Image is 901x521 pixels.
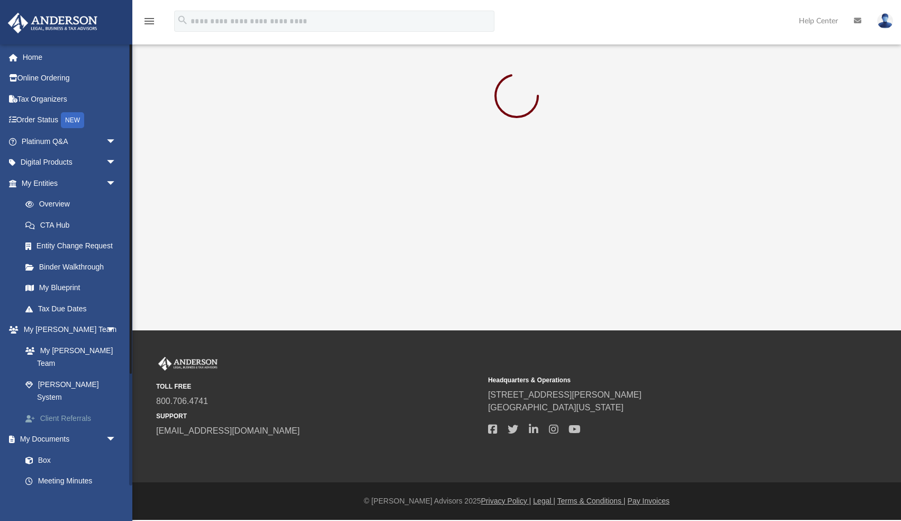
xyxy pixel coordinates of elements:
span: arrow_drop_down [106,319,127,341]
a: Overview [15,194,132,215]
a: Binder Walkthrough [15,256,132,277]
a: My Blueprint [15,277,127,299]
a: Tax Due Dates [15,298,132,319]
a: Box [15,450,122,471]
a: Legal | [533,497,555,505]
span: arrow_drop_down [106,152,127,174]
img: Anderson Advisors Platinum Portal [5,13,101,33]
a: Order StatusNEW [7,110,132,131]
div: © [PERSON_NAME] Advisors 2025 [132,496,901,507]
a: [EMAIL_ADDRESS][DOMAIN_NAME] [156,426,300,435]
a: [PERSON_NAME] System [15,374,132,408]
span: arrow_drop_down [106,173,127,194]
i: menu [143,15,156,28]
a: Tax Organizers [7,88,132,110]
img: User Pic [877,13,893,29]
a: Meeting Minutes [15,471,127,492]
a: Digital Productsarrow_drop_down [7,152,132,173]
a: menu [143,20,156,28]
a: Entity Change Request [15,236,132,257]
a: My [PERSON_NAME] Teamarrow_drop_down [7,319,132,340]
a: 800.706.4741 [156,397,208,406]
a: My Documentsarrow_drop_down [7,429,127,450]
a: Terms & Conditions | [557,497,626,505]
a: Pay Invoices [627,497,669,505]
a: Online Ordering [7,68,132,89]
a: My [PERSON_NAME] Team [15,340,127,374]
a: Client Referrals [15,408,132,429]
a: Home [7,47,132,68]
a: [GEOGRAPHIC_DATA][US_STATE] [488,403,624,412]
div: NEW [61,112,84,128]
small: SUPPORT [156,411,481,421]
a: CTA Hub [15,214,132,236]
a: [STREET_ADDRESS][PERSON_NAME] [488,390,642,399]
a: Platinum Q&Aarrow_drop_down [7,131,132,152]
i: search [177,14,188,26]
small: Headquarters & Operations [488,375,813,385]
a: Privacy Policy | [481,497,531,505]
img: Anderson Advisors Platinum Portal [156,357,220,371]
a: My Entitiesarrow_drop_down [7,173,132,194]
span: arrow_drop_down [106,131,127,152]
span: arrow_drop_down [106,429,127,451]
small: TOLL FREE [156,382,481,391]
